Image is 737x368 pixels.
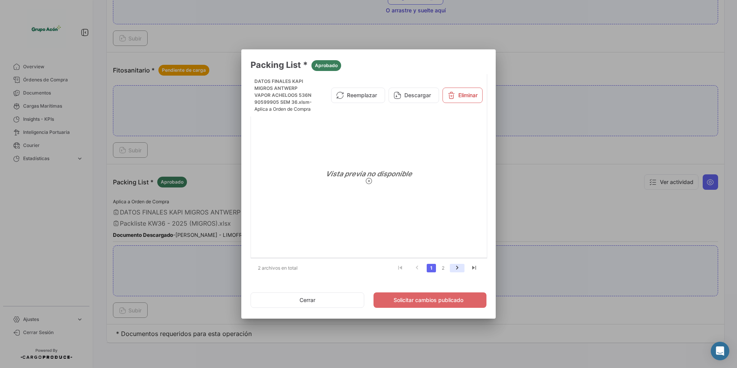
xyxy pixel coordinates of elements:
span: DATOS FINALES KAPI MIGROS ANTWERP VAPOR ACHELOOS 536N 90599905 SEM 36.xlsm [254,78,311,105]
li: page 1 [426,262,437,275]
a: 2 [438,264,448,272]
div: Abrir Intercom Messenger [711,342,729,360]
button: Reemplazar [331,88,385,103]
li: page 2 [437,262,449,275]
button: Cerrar [251,292,364,308]
button: Descargar [389,88,439,103]
button: Solicitar cambios publicado [374,292,486,308]
a: go to first page [393,264,407,272]
div: Vista previa no disponible [254,100,484,255]
button: Eliminar [443,88,483,103]
span: Aprobado [315,62,338,69]
a: go to next page [450,264,464,272]
a: go to last page [467,264,481,272]
h3: Packing List * [251,59,486,71]
div: 2 archivos en total [251,258,314,278]
a: 1 [427,264,436,272]
a: go to previous page [410,264,424,272]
